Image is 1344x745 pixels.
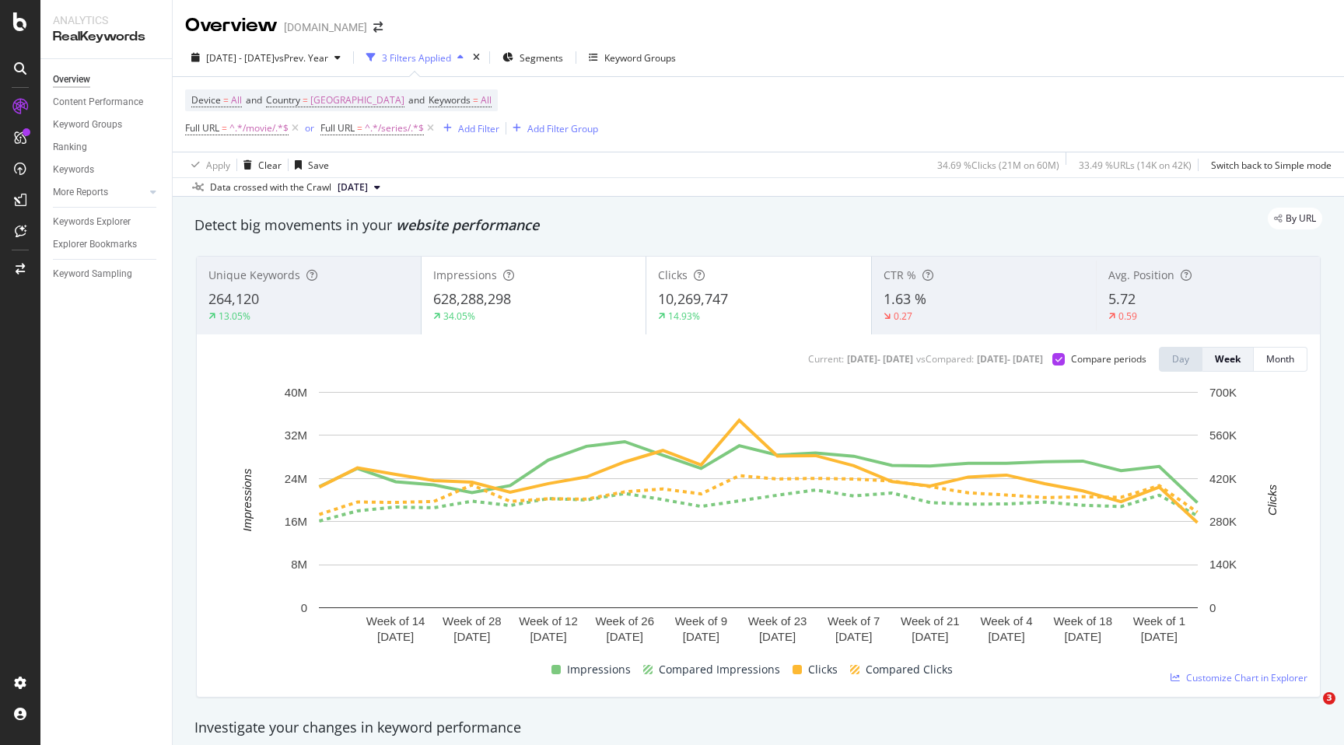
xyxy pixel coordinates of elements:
[1209,601,1216,614] text: 0
[884,268,916,282] span: CTR %
[240,468,254,531] text: Impressions
[506,119,598,138] button: Add Filter Group
[1171,671,1307,684] a: Customize Chart in Explorer
[53,184,108,201] div: More Reports
[285,472,307,485] text: 24M
[808,352,844,366] div: Current:
[675,614,727,628] text: Week of 9
[185,121,219,135] span: Full URL
[1159,347,1202,372] button: Day
[1079,159,1192,172] div: 33.49 % URLs ( 14K on 42K )
[373,22,383,33] div: arrow-right-arrow-left
[443,310,475,323] div: 34.05%
[808,660,838,679] span: Clicks
[1108,268,1174,282] span: Avg. Position
[1254,347,1307,372] button: Month
[884,289,926,308] span: 1.63 %
[1209,472,1237,485] text: 420K
[53,139,161,156] a: Ranking
[310,89,404,111] span: [GEOGRAPHIC_DATA]
[433,268,497,282] span: Impressions
[223,93,229,107] span: =
[1286,214,1316,223] span: By URL
[275,51,328,65] span: vs Prev. Year
[53,72,161,88] a: Overview
[496,45,569,70] button: Segments
[1215,352,1241,366] div: Week
[365,117,424,139] span: ^.*/series/.*$
[308,159,329,172] div: Save
[206,159,230,172] div: Apply
[320,121,355,135] span: Full URL
[209,384,1307,654] svg: A chart.
[1172,352,1189,366] div: Day
[285,515,307,528] text: 16M
[916,352,974,366] div: vs Compared :
[980,614,1032,628] text: Week of 4
[53,184,145,201] a: More Reports
[1205,152,1332,177] button: Switch back to Simple mode
[1266,352,1294,366] div: Month
[289,152,329,177] button: Save
[53,72,90,88] div: Overview
[473,93,478,107] span: =
[206,51,275,65] span: [DATE] - [DATE]
[53,214,161,230] a: Keywords Explorer
[530,630,566,643] text: [DATE]
[583,45,682,70] button: Keyword Groups
[1118,310,1137,323] div: 0.59
[194,718,1322,738] div: Investigate your changes in keyword performance
[527,122,598,135] div: Add Filter Group
[595,614,654,628] text: Week of 26
[53,162,94,178] div: Keywords
[835,630,872,643] text: [DATE]
[208,268,300,282] span: Unique Keywords
[338,180,368,194] span: 2025 Sep. 13th
[977,352,1043,366] div: [DATE] - [DATE]
[520,51,563,65] span: Segments
[658,268,688,282] span: Clicks
[53,236,137,253] div: Explorer Bookmarks
[285,386,307,399] text: 40M
[231,89,242,111] span: All
[1071,352,1146,366] div: Compare periods
[519,614,578,628] text: Week of 12
[901,614,960,628] text: Week of 21
[1209,428,1237,442] text: 560K
[53,214,131,230] div: Keywords Explorer
[481,89,492,111] span: All
[567,660,631,679] span: Impressions
[429,93,471,107] span: Keywords
[607,630,643,643] text: [DATE]
[53,94,161,110] a: Content Performance
[408,93,425,107] span: and
[53,266,161,282] a: Keyword Sampling
[53,117,122,133] div: Keyword Groups
[284,19,367,35] div: [DOMAIN_NAME]
[53,28,159,46] div: RealKeywords
[458,122,499,135] div: Add Filter
[1186,671,1307,684] span: Customize Chart in Explorer
[1209,558,1237,571] text: 140K
[305,121,314,135] button: or
[937,159,1059,172] div: 34.69 % Clicks ( 21M on 60M )
[1065,630,1101,643] text: [DATE]
[222,121,227,135] span: =
[1209,515,1237,528] text: 280K
[185,12,278,39] div: Overview
[1291,692,1328,729] iframe: Intercom live chat
[210,180,331,194] div: Data crossed with the Crawl
[1268,208,1322,229] div: legacy label
[53,236,161,253] a: Explorer Bookmarks
[1108,289,1136,308] span: 5.72
[285,428,307,442] text: 32M
[433,289,511,308] span: 628,288,298
[659,660,780,679] span: Compared Impressions
[191,93,221,107] span: Device
[1209,386,1237,399] text: 700K
[53,162,161,178] a: Keywords
[748,614,807,628] text: Week of 23
[1133,614,1185,628] text: Week of 1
